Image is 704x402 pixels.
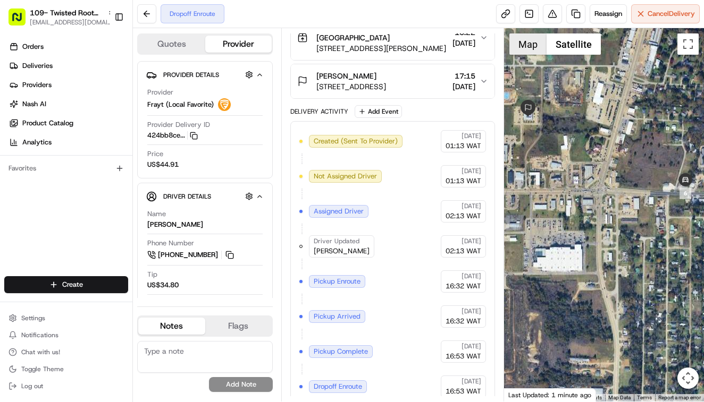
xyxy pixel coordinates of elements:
[146,187,264,205] button: Driver Details
[147,220,203,229] div: [PERSON_NAME]
[504,388,596,401] div: Last Updated: 1 minute ago
[314,277,361,286] span: Pickup Enroute
[314,136,398,146] span: Created (Sent To Provider)
[462,167,481,175] span: [DATE]
[4,57,132,74] a: Deliveries
[36,101,174,112] div: Start new chat
[446,176,481,186] span: 01:13 WAT
[21,331,58,339] span: Notifications
[677,33,699,55] button: Toggle fullscreen view
[147,88,173,97] span: Provider
[290,107,348,116] div: Delivery Activity
[11,101,30,121] img: 1736555255976-a54dd68f-1ca7-489b-9aae-adbdc363a1c4
[507,388,542,401] a: Open this area in Google Maps (opens a new window)
[314,246,370,256] span: [PERSON_NAME]
[11,11,32,32] img: Nash
[218,98,231,111] img: frayt-logo.jpeg
[4,96,132,113] a: Nash AI
[181,105,194,117] button: Start new chat
[547,33,601,55] button: Show satellite imagery
[21,382,43,390] span: Log out
[446,246,481,256] span: 02:13 WAT
[4,160,128,177] div: Favorites
[316,81,386,92] span: [STREET_ADDRESS]
[22,80,52,90] span: Providers
[158,250,218,260] span: [PHONE_NUMBER]
[22,99,46,109] span: Nash AI
[146,66,264,83] button: Provider Details
[4,362,128,377] button: Toggle Theme
[462,132,481,140] span: [DATE]
[4,345,128,360] button: Chat with us!
[205,36,272,53] button: Provider
[446,317,481,326] span: 16:32 WAT
[590,4,627,23] button: Reassign
[594,9,622,19] span: Reassign
[462,342,481,350] span: [DATE]
[4,38,132,55] a: Orders
[462,307,481,315] span: [DATE]
[21,348,60,356] span: Chat with us!
[446,387,481,396] span: 16:53 WAT
[22,138,52,147] span: Analytics
[637,395,652,400] a: Terms (opens in new tab)
[21,154,81,165] span: Knowledge Base
[147,120,210,130] span: Provider Delivery ID
[677,367,699,389] button: Map camera controls
[4,311,128,326] button: Settings
[446,211,481,221] span: 02:13 WAT
[4,115,132,132] a: Product Catalog
[30,7,103,18] button: 109- Twisted Root Burger - [GEOGRAPHIC_DATA]
[462,202,481,210] span: [DATE]
[314,312,361,321] span: Pickup Arrived
[4,328,128,343] button: Notifications
[291,64,495,98] button: [PERSON_NAME][STREET_ADDRESS]17:15[DATE]
[147,238,194,248] span: Phone Number
[314,347,368,356] span: Pickup Complete
[316,71,376,81] span: [PERSON_NAME]
[314,207,364,216] span: Assigned Driver
[205,318,272,335] button: Flags
[147,249,236,261] a: [PHONE_NUMBER]
[100,154,171,165] span: API Documentation
[314,172,377,181] span: Not Assigned Driver
[147,149,163,159] span: Price
[147,131,198,140] button: 424bb8ce...
[462,377,481,386] span: [DATE]
[21,365,64,373] span: Toggle Theme
[147,100,214,109] span: Frayt (Local Favorite)
[62,280,83,289] span: Create
[4,276,128,293] button: Create
[316,43,448,54] span: [STREET_ADDRESS][PERSON_NAME]
[90,155,98,164] div: 💻
[163,192,211,201] span: Driver Details
[446,281,481,291] span: 16:32 WAT
[11,42,194,59] p: Welcome 👋
[446,141,481,151] span: 01:13 WAT
[147,160,179,169] span: US$44.91
[30,18,115,27] button: [EMAIL_ADDRESS][DOMAIN_NAME]
[138,36,205,53] button: Quotes
[680,187,691,199] div: 6
[314,237,359,245] span: Driver Updated
[452,71,475,81] span: 17:15
[509,33,547,55] button: Show street map
[11,155,19,164] div: 📗
[106,180,129,188] span: Pylon
[163,71,219,79] span: Provider Details
[22,42,44,52] span: Orders
[86,150,175,169] a: 💻API Documentation
[75,179,129,188] a: Powered byPylon
[22,61,53,71] span: Deliveries
[314,382,362,391] span: Dropoff Enroute
[452,38,475,48] span: [DATE]
[608,394,631,401] button: Map Data
[291,15,495,60] button: Twisted Root Burger | [GEOGRAPHIC_DATA][STREET_ADDRESS][PERSON_NAME]16:22[DATE]
[138,318,205,335] button: Notes
[658,395,701,400] a: Report a map error
[452,81,475,92] span: [DATE]
[147,209,166,219] span: Name
[462,272,481,280] span: [DATE]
